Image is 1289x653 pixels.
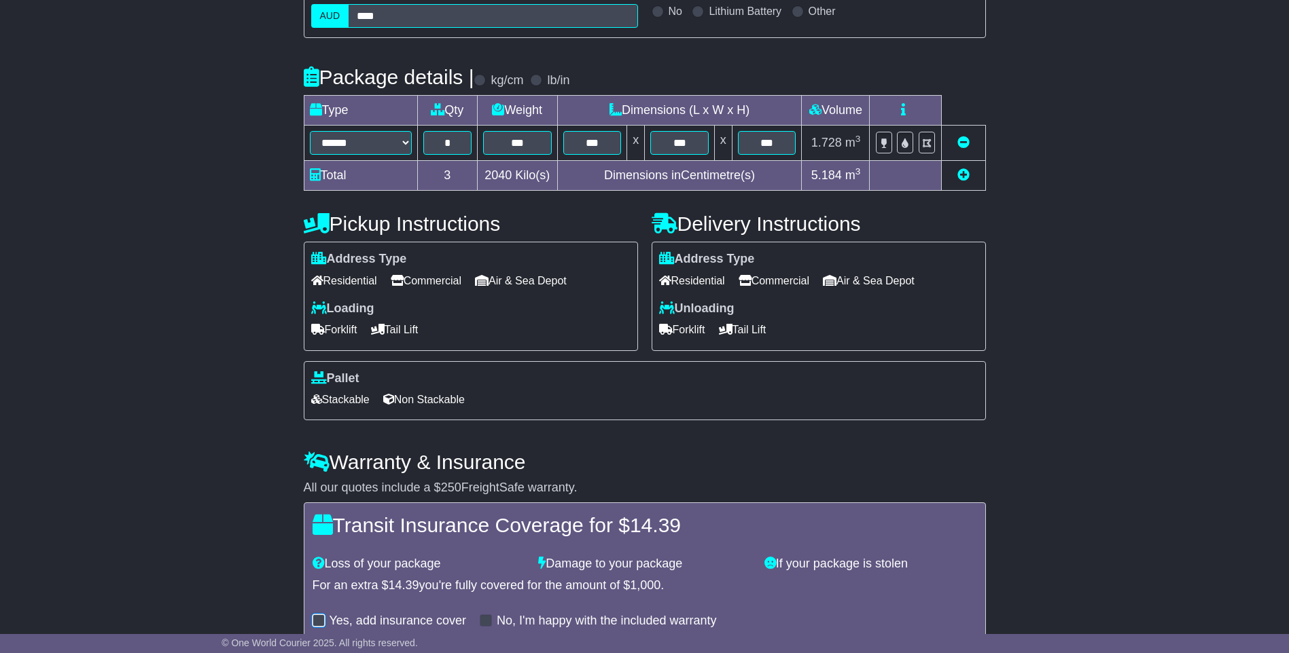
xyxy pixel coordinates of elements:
[802,96,870,126] td: Volume
[709,5,781,18] label: Lithium Battery
[441,481,461,494] span: 250
[557,96,802,126] td: Dimensions (L x W x H)
[304,451,986,473] h4: Warranty & Insurance
[659,319,705,340] span: Forklift
[855,166,861,176] sup: 3
[719,319,766,340] span: Tail Lift
[811,168,842,182] span: 5.184
[484,168,512,182] span: 2040
[845,168,861,182] span: m
[304,96,417,126] td: Type
[957,168,970,182] a: Add new item
[669,5,682,18] label: No
[371,319,419,340] span: Tail Lift
[659,270,725,291] span: Residential
[304,212,638,235] h4: Pickup Instructions
[313,578,977,593] div: For an extra $ you're fully covered for the amount of $ .
[311,319,357,340] span: Forklift
[811,136,842,149] span: 1.728
[714,126,732,161] td: x
[391,270,461,291] span: Commercial
[417,161,477,191] td: 3
[311,371,359,386] label: Pallet
[475,270,567,291] span: Air & Sea Depot
[557,161,802,191] td: Dimensions in Centimetre(s)
[304,481,986,496] div: All our quotes include a $ FreightSafe warranty.
[311,252,407,267] label: Address Type
[389,578,419,592] span: 14.39
[311,389,370,410] span: Stackable
[477,96,557,126] td: Weight
[809,5,836,18] label: Other
[823,270,915,291] span: Air & Sea Depot
[739,270,809,291] span: Commercial
[491,73,523,88] label: kg/cm
[330,614,466,629] label: Yes, add insurance cover
[547,73,569,88] label: lb/in
[758,557,984,572] div: If your package is stolen
[630,514,681,536] span: 14.39
[652,212,986,235] h4: Delivery Instructions
[630,578,660,592] span: 1,000
[222,637,418,648] span: © One World Courier 2025. All rights reserved.
[383,389,465,410] span: Non Stackable
[313,514,977,536] h4: Transit Insurance Coverage for $
[855,134,861,144] sup: 3
[659,301,735,316] label: Unloading
[531,557,758,572] div: Damage to your package
[311,4,349,28] label: AUD
[304,66,474,88] h4: Package details |
[304,161,417,191] td: Total
[957,136,970,149] a: Remove this item
[477,161,557,191] td: Kilo(s)
[845,136,861,149] span: m
[497,614,717,629] label: No, I'm happy with the included warranty
[311,301,374,316] label: Loading
[311,270,377,291] span: Residential
[306,557,532,572] div: Loss of your package
[417,96,477,126] td: Qty
[659,252,755,267] label: Address Type
[627,126,645,161] td: x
